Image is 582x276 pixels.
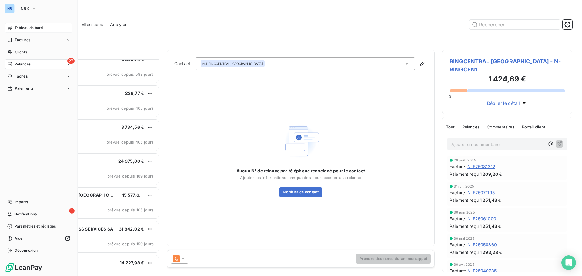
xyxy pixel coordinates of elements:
span: Notifications [14,211,37,217]
div: grid [29,59,159,276]
span: Facture : [450,241,466,248]
button: Prendre des notes durant mon appel [356,254,431,264]
span: Clients [15,49,27,55]
span: null RINGCENTRAL [GEOGRAPHIC_DATA] [202,62,263,66]
span: Tâches [15,74,28,79]
span: Relances [15,62,31,67]
span: Factures [15,37,30,43]
span: 31 842,02 € [119,226,144,231]
span: Paiement reçu [450,249,479,255]
span: Facture : [450,268,466,274]
span: NRX [21,6,29,11]
h3: 1 424,69 € [450,74,565,86]
label: Contact : [174,61,196,67]
span: Déconnexion [15,248,38,253]
span: Aide [15,236,23,241]
span: Facture : [450,215,466,222]
span: Imports [15,199,28,205]
span: N-F25061000 [467,215,496,222]
span: Analyse [110,22,126,28]
img: Empty state [281,122,320,161]
span: Relances [462,125,480,129]
span: Déplier le détail [487,100,520,106]
span: 30 avr. 2025 [454,263,474,266]
span: prévue depuis 588 jours [106,72,154,77]
span: 14 227,98 € [120,260,144,265]
span: 24 975,00 € [118,158,144,164]
span: 30 mai 2025 [454,237,475,240]
span: 15 577,66 € [122,192,146,198]
span: N-F25071195 [467,189,495,196]
span: Commentaires [487,125,515,129]
span: Effectuées [82,22,103,28]
span: prévue depuis 189 jours [107,174,154,178]
span: 29 août 2025 [454,158,476,162]
div: NR [5,4,15,13]
span: RINGCENTRAL [GEOGRAPHIC_DATA] - N-RINGCEN1 [450,57,565,74]
button: Déplier le détail [485,100,529,107]
span: 1 293,28 € [480,249,502,255]
span: Paiements [15,86,33,91]
div: Open Intercom Messenger [561,255,576,270]
span: Facture : [450,189,466,196]
span: Paiement reçu [450,171,479,177]
span: GOOGLE CLOUD [GEOGRAPHIC_DATA] [43,192,124,198]
span: Ajouter les informations manquantes pour accéder à la relance [240,175,361,180]
span: 8 734,56 € [121,125,144,130]
span: 1 209,20 € [480,171,502,177]
span: ORANGE BUSINESS SERVICES SA [43,226,113,231]
span: Tout [446,125,455,129]
span: N-F25050869 [467,241,497,248]
span: Portail client [522,125,545,129]
span: 30 juin 2025 [454,211,475,214]
span: N-F25081312 [467,163,495,170]
span: Tableau de bord [15,25,43,31]
span: 0 [449,94,451,99]
span: 1 251,43 € [480,223,501,229]
span: 1 251,43 € [480,197,501,203]
span: prévue depuis 159 jours [107,241,154,246]
img: Logo LeanPay [5,263,42,272]
span: Aucun N° de relance par téléphone renseigné pour le contact [236,168,365,174]
span: N-F25040735 [467,268,497,274]
span: Paiement reçu [450,223,479,229]
span: prévue depuis 465 jours [106,140,154,145]
span: prévue depuis 465 jours [106,106,154,111]
span: Paiement reçu [450,197,479,203]
span: 226,77 € [125,91,144,96]
a: Aide [5,234,72,243]
span: Facture : [450,163,466,170]
span: Paramètres et réglages [15,224,56,229]
span: 27 [67,58,75,64]
span: 31 juil. 2025 [454,185,474,188]
input: Rechercher [469,20,560,29]
span: 1 [69,208,75,214]
span: prévue depuis 165 jours [107,208,154,212]
button: Modifier ce contact [279,187,322,197]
